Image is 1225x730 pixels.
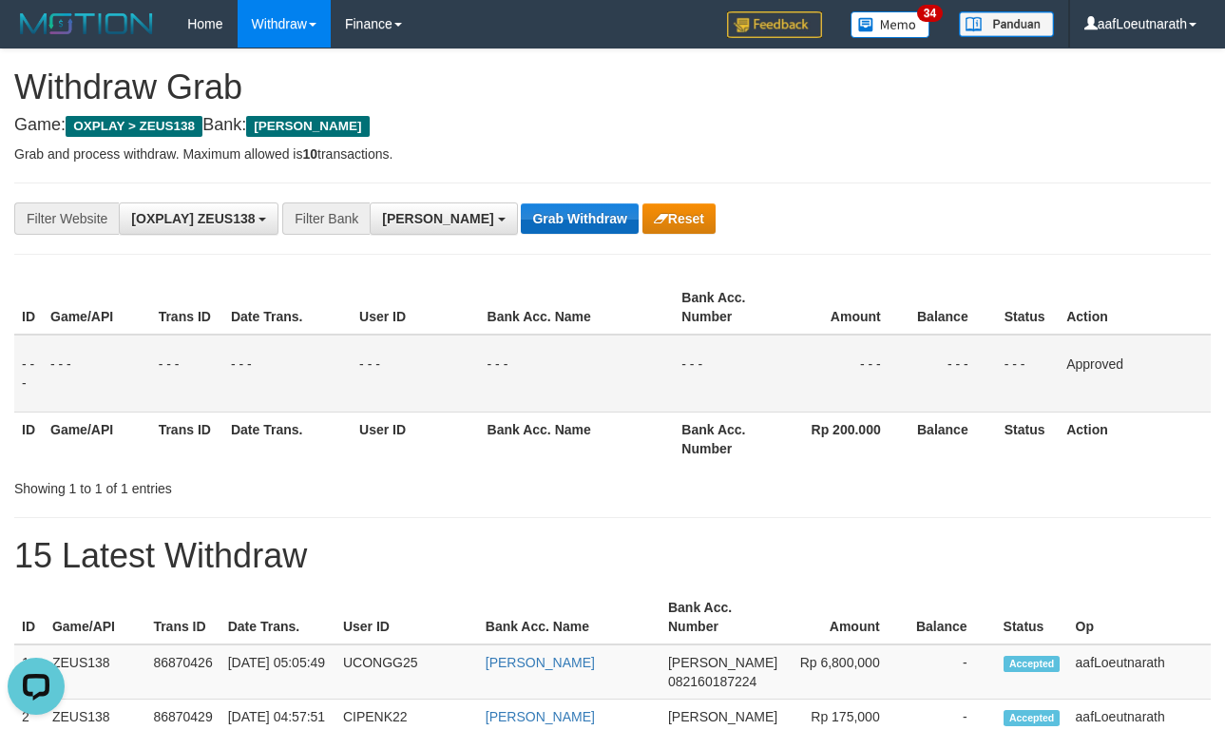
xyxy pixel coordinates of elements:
[14,144,1211,163] p: Grab and process withdraw. Maximum allowed is transactions.
[660,590,785,644] th: Bank Acc. Number
[223,280,352,335] th: Date Trans.
[909,644,996,700] td: -
[781,335,909,413] td: - - -
[1059,335,1211,413] td: Approved
[785,644,909,700] td: Rp 6,800,000
[370,202,517,235] button: [PERSON_NAME]
[131,211,255,226] span: [OXPLAY] ZEUS138
[668,674,756,689] span: Copy 082160187224 to clipboard
[14,644,45,700] td: 1
[302,146,317,162] strong: 10
[674,412,781,466] th: Bank Acc. Number
[66,116,202,137] span: OXPLAY > ZEUS138
[996,590,1068,644] th: Status
[151,335,223,413] td: - - -
[14,471,496,498] div: Showing 1 to 1 of 1 entries
[151,280,223,335] th: Trans ID
[909,412,997,466] th: Balance
[851,11,930,38] img: Button%20Memo.svg
[909,335,997,413] td: - - -
[1059,412,1211,466] th: Action
[997,412,1059,466] th: Status
[781,412,909,466] th: Rp 200.000
[480,412,675,466] th: Bank Acc. Name
[14,202,119,235] div: Filter Website
[335,644,478,700] td: UCONGG25
[909,590,996,644] th: Balance
[14,68,1211,106] h1: Withdraw Grab
[917,5,943,22] span: 34
[14,537,1211,575] h1: 15 Latest Withdraw
[352,280,479,335] th: User ID
[642,203,716,234] button: Reset
[223,412,352,466] th: Date Trans.
[14,590,45,644] th: ID
[959,11,1054,37] img: panduan.png
[674,280,781,335] th: Bank Acc. Number
[43,280,151,335] th: Game/API
[151,412,223,466] th: Trans ID
[43,412,151,466] th: Game/API
[1004,656,1061,672] span: Accepted
[352,335,479,413] td: - - -
[335,590,478,644] th: User ID
[1068,590,1211,644] th: Op
[145,644,220,700] td: 86870426
[668,655,777,670] span: [PERSON_NAME]
[223,335,352,413] td: - - -
[478,590,660,644] th: Bank Acc. Name
[997,335,1059,413] td: - - -
[43,335,151,413] td: - - -
[668,709,777,724] span: [PERSON_NAME]
[220,590,335,644] th: Date Trans.
[909,280,997,335] th: Balance
[781,280,909,335] th: Amount
[14,412,43,466] th: ID
[220,644,335,700] td: [DATE] 05:05:49
[674,335,781,413] td: - - -
[8,8,65,65] button: Open LiveChat chat widget
[352,412,479,466] th: User ID
[282,202,370,235] div: Filter Bank
[14,280,43,335] th: ID
[45,644,146,700] td: ZEUS138
[486,709,595,724] a: [PERSON_NAME]
[1004,710,1061,726] span: Accepted
[382,211,493,226] span: [PERSON_NAME]
[521,203,638,234] button: Grab Withdraw
[14,335,43,413] td: - - -
[119,202,278,235] button: [OXPLAY] ZEUS138
[997,280,1059,335] th: Status
[1059,280,1211,335] th: Action
[246,116,369,137] span: [PERSON_NAME]
[785,590,909,644] th: Amount
[45,590,146,644] th: Game/API
[486,655,595,670] a: [PERSON_NAME]
[14,10,159,38] img: MOTION_logo.png
[145,590,220,644] th: Trans ID
[1068,644,1211,700] td: aafLoeutnarath
[480,335,675,413] td: - - -
[727,11,822,38] img: Feedback.jpg
[14,116,1211,135] h4: Game: Bank:
[480,280,675,335] th: Bank Acc. Name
